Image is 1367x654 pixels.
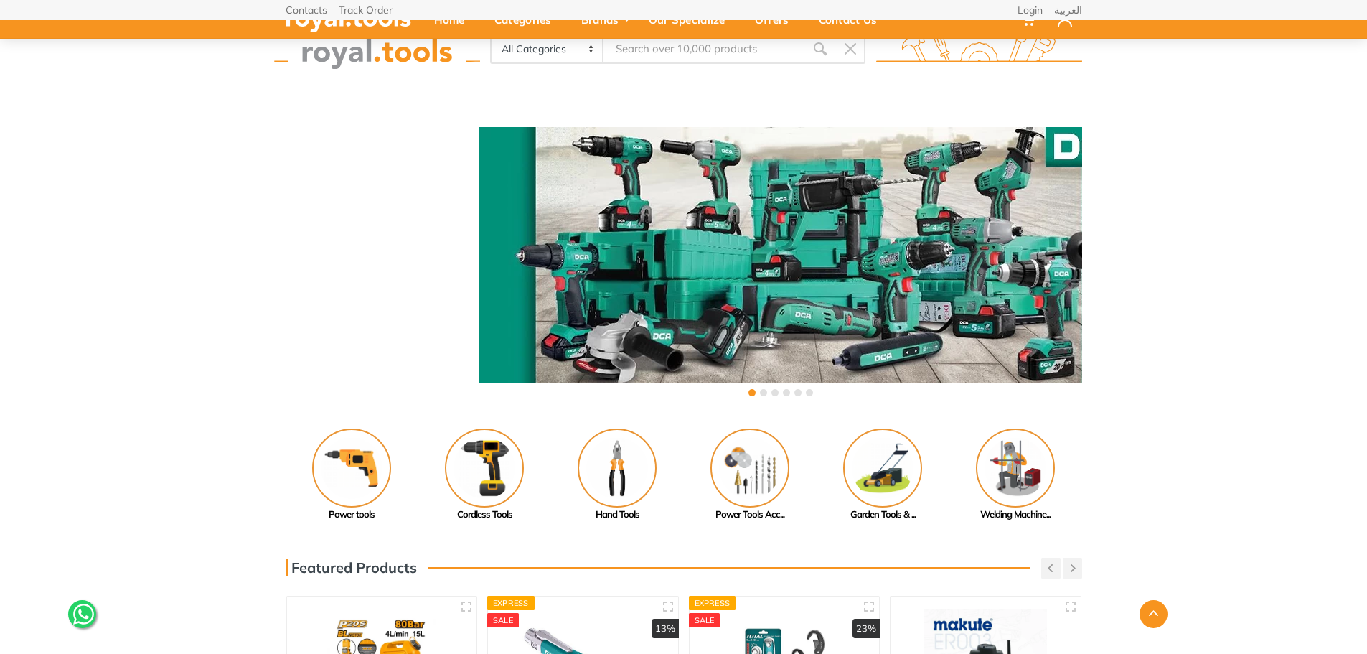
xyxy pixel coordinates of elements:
a: Track Order [339,5,393,15]
img: Royal - Power Tools Accessories [710,429,789,508]
a: Power tools [286,429,418,522]
a: Power Tools Acc... [684,429,817,522]
img: Royal - Welding Machine & Tools [976,429,1055,508]
div: Express [487,596,535,610]
a: Hand Tools [551,429,684,522]
div: Cordless Tools [418,508,551,522]
div: Power tools [286,508,418,522]
div: Garden Tools & ... [817,508,949,522]
div: 23% [852,619,880,639]
div: Power Tools Acc... [684,508,817,522]
img: royal.tools Logo [274,29,480,69]
div: 13% [652,619,679,639]
input: Site search [603,34,804,64]
a: Cordless Tools [418,429,551,522]
a: Welding Machine... [949,429,1082,522]
a: Garden Tools & ... [817,429,949,522]
a: Contacts [286,5,327,15]
img: Royal - Cordless Tools [445,429,524,508]
div: Express [689,596,736,610]
img: Royal - Power tools [312,429,391,508]
img: royal.tools Logo [876,29,1082,69]
h3: Featured Products [286,559,417,576]
a: Login [1018,5,1043,15]
select: Category [492,35,604,62]
a: العربية [1054,5,1082,15]
img: Royal - Hand Tools [578,429,657,508]
img: Royal - Garden Tools & Accessories [843,429,922,508]
div: Welding Machine... [949,508,1082,522]
div: Hand Tools [551,508,684,522]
